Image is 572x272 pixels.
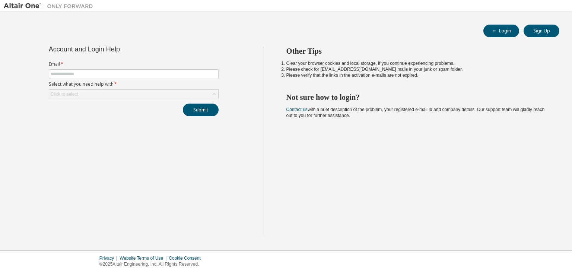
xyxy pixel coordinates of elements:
h2: Other Tips [286,46,546,56]
a: Contact us [286,107,308,112]
li: Please verify that the links in the activation e-mails are not expired. [286,72,546,78]
button: Sign Up [524,25,559,37]
button: Login [483,25,519,37]
li: Clear your browser cookies and local storage, if you continue experiencing problems. [286,60,546,66]
img: Altair One [4,2,97,10]
div: Privacy [99,255,120,261]
label: Select what you need help with [49,81,219,87]
div: Website Terms of Use [120,255,169,261]
span: with a brief description of the problem, your registered e-mail id and company details. Our suppo... [286,107,545,118]
div: Click to select [49,90,218,99]
li: Please check for [EMAIL_ADDRESS][DOMAIN_NAME] mails in your junk or spam folder. [286,66,546,72]
div: Account and Login Help [49,46,185,52]
div: Click to select [51,91,78,97]
label: Email [49,61,219,67]
h2: Not sure how to login? [286,92,546,102]
p: © 2025 Altair Engineering, Inc. All Rights Reserved. [99,261,205,268]
div: Cookie Consent [169,255,205,261]
button: Submit [183,104,219,116]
